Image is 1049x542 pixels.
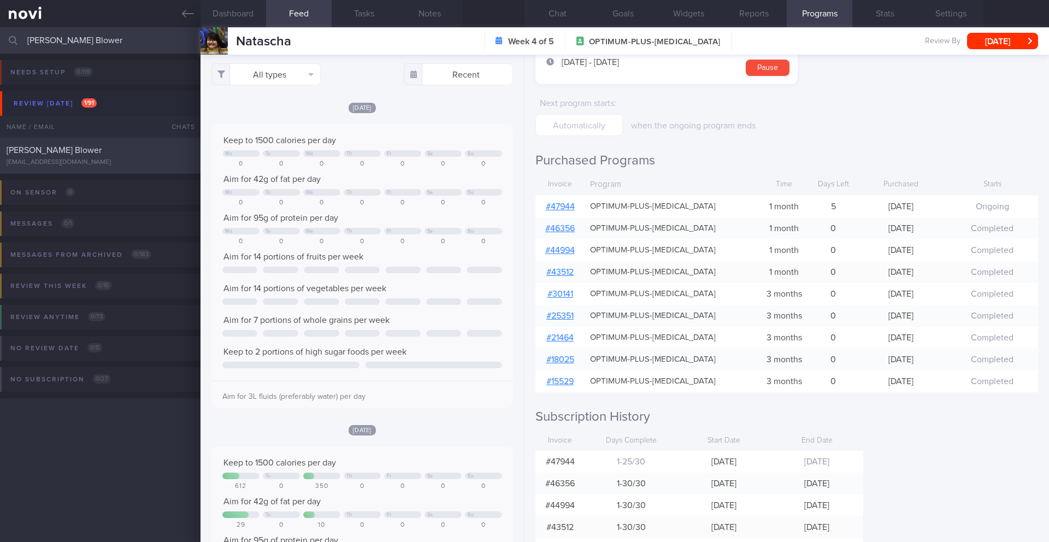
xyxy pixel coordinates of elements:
[804,501,829,510] span: [DATE]
[947,305,1038,327] div: Completed
[855,327,946,349] div: [DATE]
[387,151,392,157] div: Fr
[947,349,1038,370] div: Completed
[225,151,233,157] div: Mo
[11,96,99,111] div: Review [DATE]
[590,376,716,387] span: OPTIMUM-PLUS-[MEDICAL_DATA]
[757,174,811,195] div: Time
[303,160,340,168] div: 0
[306,228,314,234] div: We
[590,245,716,256] span: OPTIMUM-PLUS-[MEDICAL_DATA]
[344,482,381,491] div: 0
[303,521,340,529] div: 10
[545,224,575,233] a: #46356
[585,174,757,196] div: Program
[425,199,462,207] div: 0
[746,60,789,76] button: Pause
[344,160,381,168] div: 0
[855,174,946,195] div: Purchased
[263,199,300,207] div: 0
[8,185,78,200] div: On sensor
[757,239,811,261] div: 1 month
[7,158,194,167] div: [EMAIL_ADDRESS][DOMAIN_NAME]
[8,372,114,387] div: No subscription
[7,146,102,155] span: [PERSON_NAME] Blower
[344,199,381,207] div: 0
[427,190,433,196] div: Sa
[757,349,811,370] div: 3 months
[263,521,300,529] div: 0
[855,196,946,217] div: [DATE]
[468,473,474,479] div: Su
[223,252,363,261] span: Aim for 14 portions of fruits per week
[590,267,716,278] span: OPTIMUM-PLUS-[MEDICAL_DATA]
[757,327,811,349] div: 3 months
[236,35,291,48] span: Natascha
[425,521,462,529] div: 0
[266,151,271,157] div: Tu
[222,160,260,168] div: 0
[811,174,855,195] div: Days Left
[535,451,585,473] div: # 47944
[349,103,376,113] span: [DATE]
[425,238,462,246] div: 0
[711,523,736,532] span: [DATE]
[547,290,573,298] a: #30141
[811,370,855,392] div: 0
[465,160,502,168] div: 0
[804,479,829,488] span: [DATE]
[855,217,946,239] div: [DATE]
[346,151,352,157] div: Th
[225,190,233,196] div: Mo
[711,479,736,488] span: [DATE]
[811,349,855,370] div: 0
[468,228,474,234] div: Su
[804,523,829,532] span: [DATE]
[535,114,623,136] input: Automatically
[855,370,946,392] div: [DATE]
[535,431,585,451] div: Invoice
[306,151,314,157] div: We
[222,393,366,400] span: Aim for 3L fluids (preferably water) per day
[387,473,392,479] div: Fr
[535,473,585,494] div: # 46356
[631,120,809,131] p: when the ongoing program ends
[387,512,392,518] div: Fr
[540,98,618,109] label: Next program starts :
[266,473,271,479] div: Tu
[266,190,271,196] div: Tu
[757,305,811,327] div: 3 months
[344,521,381,529] div: 0
[947,196,1038,217] div: Ongoing
[344,238,381,246] div: 0
[427,512,433,518] div: Sa
[585,494,677,516] div: 1-30 / 30
[346,190,352,196] div: Th
[589,37,720,48] span: OPTIMUM-PLUS-[MEDICAL_DATA]
[425,160,462,168] div: 0
[804,457,829,466] span: [DATE]
[8,65,96,80] div: Needs setup
[855,239,946,261] div: [DATE]
[535,494,585,516] div: # 44994
[425,482,462,491] div: 0
[757,370,811,392] div: 3 months
[427,151,433,157] div: Sa
[61,219,74,228] span: 0 / 1
[387,228,392,234] div: Fr
[468,151,474,157] div: Su
[131,250,151,259] span: 0 / 183
[811,239,855,261] div: 0
[546,268,574,276] a: #43512
[855,283,946,305] div: [DATE]
[855,349,946,370] div: [DATE]
[74,67,93,76] span: 0 / 119
[465,482,502,491] div: 0
[585,473,677,494] div: 1-30 / 30
[346,228,352,234] div: Th
[222,199,260,207] div: 0
[303,238,340,246] div: 0
[535,409,1038,425] h2: Subscription History
[263,160,300,168] div: 0
[346,473,352,479] div: Th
